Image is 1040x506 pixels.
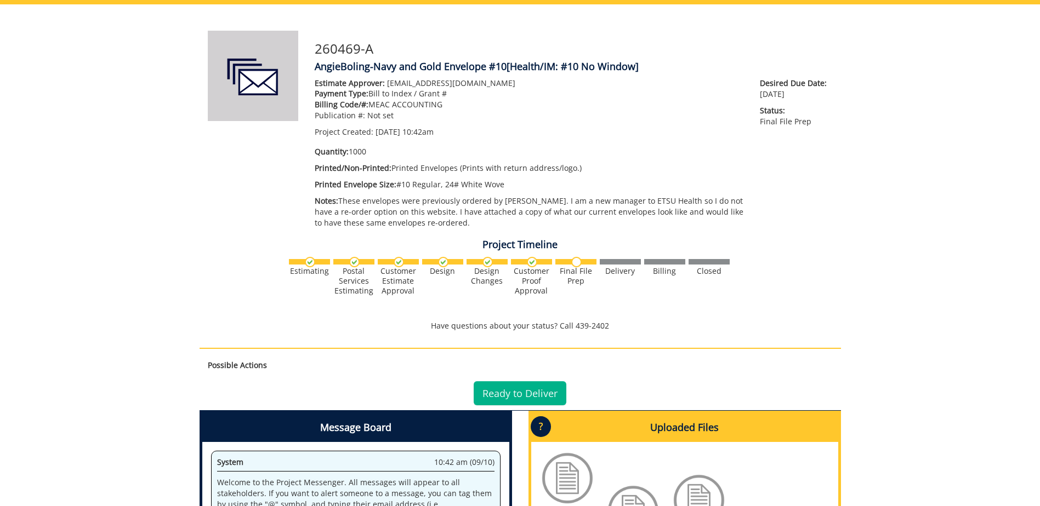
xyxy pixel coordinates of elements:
h4: AngieBoling-Navy and Gold Envelope #10 [315,61,833,72]
p: Bill to Index / Grant # [315,88,744,99]
span: Not set [367,110,394,120]
span: Status: [760,105,832,116]
p: 1000 [315,146,744,157]
a: Ready to Deliver [474,381,566,405]
span: [DATE] 10:42am [376,127,434,137]
span: Notes: [315,196,338,206]
div: Final File Prep [555,266,596,286]
span: Billing Code/#: [315,99,368,110]
p: MEAC ACCOUNTING [315,99,744,110]
p: These envelopes were previously ordered by [PERSON_NAME]. I am a new manager to ETSU Health so I ... [315,196,744,228]
img: checkmark [349,257,360,267]
p: Printed Envelopes (Prints with return address/logo.) [315,163,744,174]
p: [DATE] [760,78,832,100]
span: Printed/Non-Printed: [315,163,391,173]
h4: Project Timeline [200,239,841,250]
span: Printed Envelope Size: [315,179,396,189]
img: no [571,257,582,267]
p: Final File Prep [760,105,832,127]
span: Project Created: [315,127,373,137]
img: Product featured image [208,31,298,121]
span: Quantity: [315,146,349,157]
span: System [217,457,243,467]
p: ? [531,416,551,437]
p: #10 Regular, 24# White Wove [315,179,744,190]
h4: Message Board [202,413,509,442]
img: checkmark [394,257,404,267]
div: Customer Proof Approval [511,266,552,296]
p: [EMAIL_ADDRESS][DOMAIN_NAME] [315,78,744,89]
strong: Possible Actions [208,360,267,370]
div: Billing [644,266,685,276]
p: Have questions about your status? Call 439-2402 [200,320,841,331]
h3: 260469-A [315,42,833,56]
div: Customer Estimate Approval [378,266,419,296]
div: Closed [689,266,730,276]
span: [Health/IM: #10 No Window] [507,60,639,73]
img: checkmark [482,257,493,267]
span: Payment Type: [315,88,368,99]
span: Desired Due Date: [760,78,832,89]
img: checkmark [438,257,448,267]
div: Delivery [600,266,641,276]
span: Publication #: [315,110,365,120]
span: Estimate Approver: [315,78,385,88]
img: checkmark [305,257,315,267]
h4: Uploaded Files [531,413,838,442]
img: checkmark [527,257,537,267]
div: Postal Services Estimating [333,266,374,296]
div: Estimating [289,266,330,276]
div: Design [422,266,463,276]
span: 10:42 am (09/10) [434,457,495,468]
div: Design Changes [467,266,508,286]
